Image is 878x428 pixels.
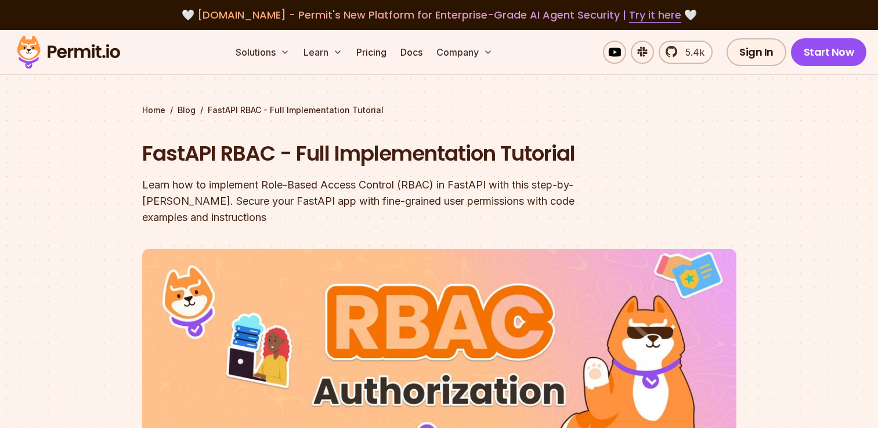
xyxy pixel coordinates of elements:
[231,41,294,64] button: Solutions
[352,41,391,64] a: Pricing
[396,41,427,64] a: Docs
[28,7,850,23] div: 🤍 🤍
[678,45,704,59] span: 5.4k
[142,139,588,168] h1: FastAPI RBAC - Full Implementation Tutorial
[299,41,347,64] button: Learn
[197,8,681,22] span: [DOMAIN_NAME] - Permit's New Platform for Enterprise-Grade AI Agent Security |
[142,177,588,226] div: Learn how to implement Role-Based Access Control (RBAC) in FastAPI with this step-by-[PERSON_NAME...
[142,104,736,116] div: / /
[432,41,497,64] button: Company
[727,38,786,66] a: Sign In
[629,8,681,23] a: Try it here
[659,41,713,64] a: 5.4k
[791,38,867,66] a: Start Now
[178,104,196,116] a: Blog
[12,32,125,72] img: Permit logo
[142,104,165,116] a: Home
